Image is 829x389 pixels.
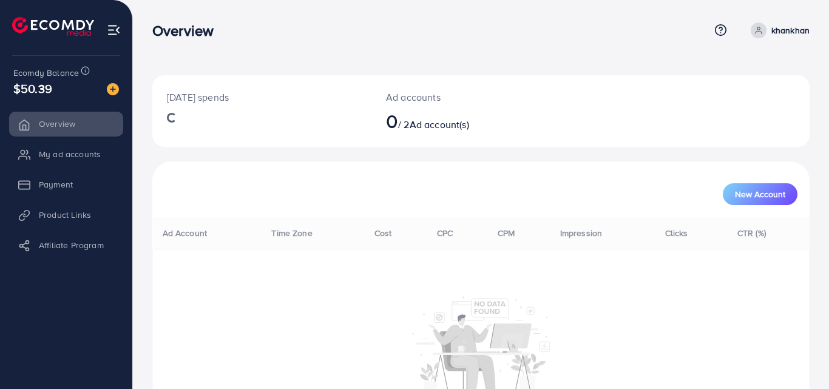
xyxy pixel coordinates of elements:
p: Ad accounts [386,90,521,104]
span: Ecomdy Balance [13,67,79,79]
button: New Account [723,183,797,205]
a: khankhan [746,22,810,38]
p: khankhan [771,23,810,38]
h2: / 2 [386,109,521,132]
p: [DATE] spends [167,90,357,104]
h3: Overview [152,22,223,39]
span: Ad account(s) [410,118,469,131]
img: image [107,83,119,95]
span: New Account [735,190,785,198]
span: $50.39 [13,79,52,97]
img: menu [107,23,121,37]
img: logo [12,17,94,36]
span: 0 [386,107,398,135]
